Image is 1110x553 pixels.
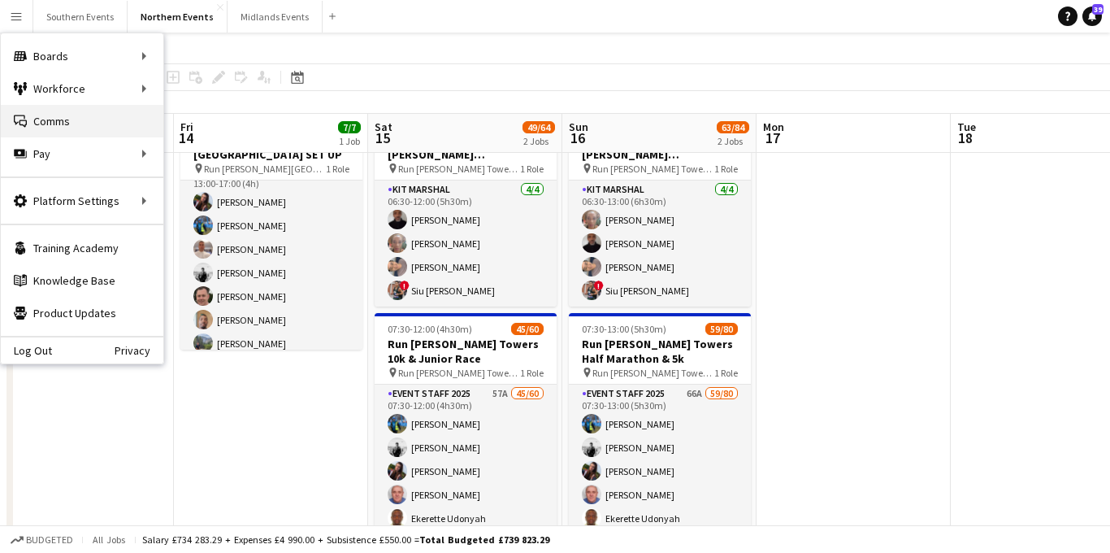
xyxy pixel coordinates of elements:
[1,344,52,357] a: Log Out
[566,128,588,147] span: 16
[955,128,976,147] span: 18
[142,533,549,546] div: Salary £734 283.29 + Expenses £4 990.00 + Subsistence £550.00 =
[511,323,544,335] span: 45/60
[763,120,784,134] span: Mon
[338,121,361,133] span: 7/7
[1,105,163,137] a: Comms
[178,128,193,147] span: 14
[1082,7,1102,26] a: 39
[523,135,554,147] div: 2 Jobs
[204,163,326,175] span: Run [PERSON_NAME][GEOGRAPHIC_DATA] SET UP
[180,120,193,134] span: Fri
[705,323,738,335] span: 59/80
[1,72,163,105] div: Workforce
[592,163,714,175] span: Run [PERSON_NAME] Towers Half Marathon & 5k
[714,367,738,379] span: 1 Role
[128,1,228,33] button: Northern Events
[1,264,163,297] a: Knowledge Base
[569,337,751,366] h3: Run [PERSON_NAME] Towers Half Marathon & 5k
[89,533,128,546] span: All jobs
[569,120,588,134] span: Sun
[375,109,557,307] app-job-card: 06:30-12:00 (5h30m)4/4RT Kit Assistant - Run [PERSON_NAME][GEOGRAPHIC_DATA] 10k & Junior Race Run...
[1092,4,1103,15] span: 39
[375,181,557,307] app-card-role: Kit Marshal4/406:30-12:00 (5h30m)[PERSON_NAME][PERSON_NAME][PERSON_NAME]!Siu [PERSON_NAME]
[1,137,163,170] div: Pay
[1,297,163,329] a: Product Updates
[33,1,128,33] button: Southern Events
[761,128,784,147] span: 17
[372,128,392,147] span: 15
[375,337,557,366] h3: Run [PERSON_NAME] Towers 10k & Junior Race
[569,109,751,307] app-job-card: 06:30-13:00 (6h30m)4/4RT Kit Assistant - Run [PERSON_NAME][GEOGRAPHIC_DATA] Half Marathon & 5k Ru...
[398,163,520,175] span: Run [PERSON_NAME] Towers 10k & Junior Race
[714,163,738,175] span: 1 Role
[400,281,410,290] span: !
[520,163,544,175] span: 1 Role
[388,323,472,335] span: 07:30-12:00 (4h30m)
[115,344,163,357] a: Privacy
[326,163,349,175] span: 1 Role
[375,120,392,134] span: Sat
[582,323,666,335] span: 07:30-13:00 (5h30m)
[569,181,751,307] app-card-role: Kit Marshal4/406:30-13:00 (6h30m)[PERSON_NAME][PERSON_NAME][PERSON_NAME]!Siu [PERSON_NAME]
[339,135,360,147] div: 1 Job
[228,1,323,33] button: Midlands Events
[1,185,163,217] div: Platform Settings
[522,121,555,133] span: 49/64
[957,120,976,134] span: Tue
[718,135,748,147] div: 2 Jobs
[592,367,714,379] span: Run [PERSON_NAME] Towers Half Marathon & 5k
[1,40,163,72] div: Boards
[8,531,76,549] button: Budgeted
[1,232,163,264] a: Training Academy
[520,367,544,379] span: 1 Role
[26,534,73,546] span: Budgeted
[180,109,362,350] app-job-card: 13:00-17:00 (4h)7/7Run [PERSON_NAME][GEOGRAPHIC_DATA] SET UP Run [PERSON_NAME][GEOGRAPHIC_DATA] S...
[419,533,549,546] span: Total Budgeted £739 823.29
[594,281,604,290] span: !
[717,121,749,133] span: 63/84
[180,163,362,359] app-card-role: Event Staff 20257/713:00-17:00 (4h)[PERSON_NAME][PERSON_NAME][PERSON_NAME][PERSON_NAME][PERSON_NA...
[398,367,520,379] span: Run [PERSON_NAME] Towers 10k & Junior Race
